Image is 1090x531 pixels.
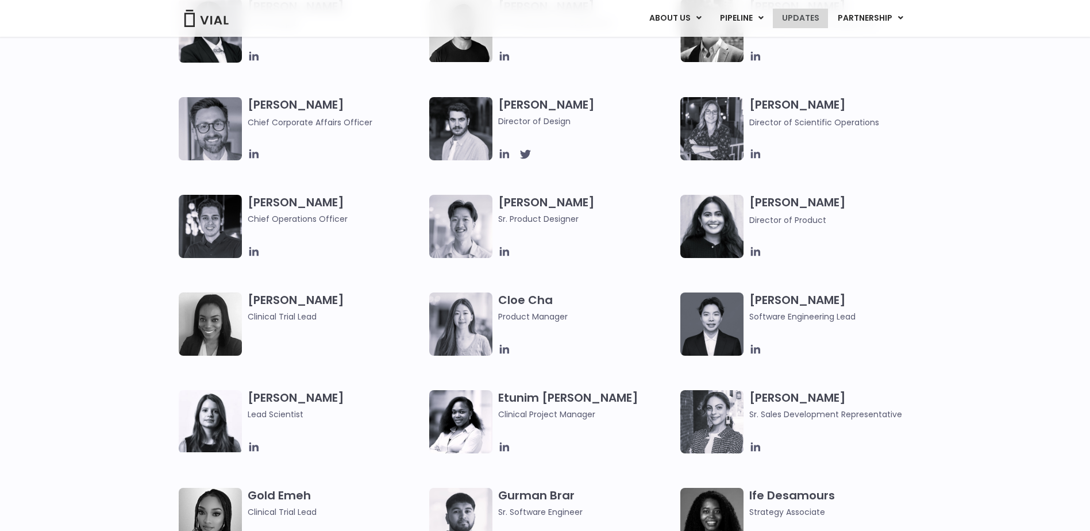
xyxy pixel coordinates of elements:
img: Smiling woman named Dhruba [680,195,744,258]
img: Headshot of smiling man named Josh [179,195,242,258]
h3: [PERSON_NAME] [749,97,926,129]
h3: [PERSON_NAME] [248,195,424,225]
span: Sr. Software Engineer [498,506,675,518]
h3: [PERSON_NAME] [248,97,424,129]
h3: Gurman Brar [498,488,675,518]
h3: [PERSON_NAME] [749,195,926,226]
h3: [PERSON_NAME] [248,293,424,323]
span: Software Engineering Lead [749,310,926,323]
img: Brennan [429,195,492,258]
h3: [PERSON_NAME] [248,390,424,421]
img: Image of smiling woman named Etunim [429,390,492,453]
img: Headshot of smiling woman named Elia [179,390,242,452]
span: Clinical Trial Lead [248,310,424,323]
span: Sr. Product Designer [498,213,675,225]
span: Product Manager [498,310,675,323]
a: UPDATES [773,9,828,28]
span: Sr. Sales Development Representative [749,408,926,421]
h3: [PERSON_NAME] [498,97,675,128]
img: Headshot of smiling woman named Sarah [680,97,744,160]
h3: Cloe Cha [498,293,675,323]
img: A black and white photo of a woman smiling. [179,293,242,356]
span: Chief Corporate Affairs Officer [248,117,372,128]
img: Smiling woman named Gabriella [680,390,744,453]
span: Strategy Associate [749,506,926,518]
span: Director of Design [498,115,675,128]
h3: Ife Desamours [749,488,926,518]
span: Clinical Project Manager [498,408,675,421]
img: Vial Logo [183,10,229,27]
img: Paolo-M [179,97,242,160]
h3: Gold Emeh [248,488,424,518]
h3: [PERSON_NAME] [749,293,926,323]
a: PARTNERSHIPMenu Toggle [829,9,912,28]
img: Cloe [429,293,492,356]
h3: Etunim [PERSON_NAME] [498,390,675,421]
h3: [PERSON_NAME] [498,195,675,225]
a: ABOUT USMenu Toggle [640,9,710,28]
span: Clinical Trial Lead [248,506,424,518]
img: Headshot of smiling man named Albert [429,97,492,160]
span: Director of Product [749,214,826,226]
h3: [PERSON_NAME] [749,390,926,421]
span: Chief Operations Officer [248,213,424,225]
span: Director of Scientific Operations [749,117,879,128]
span: Lead Scientist [248,408,424,421]
a: PIPELINEMenu Toggle [711,9,772,28]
